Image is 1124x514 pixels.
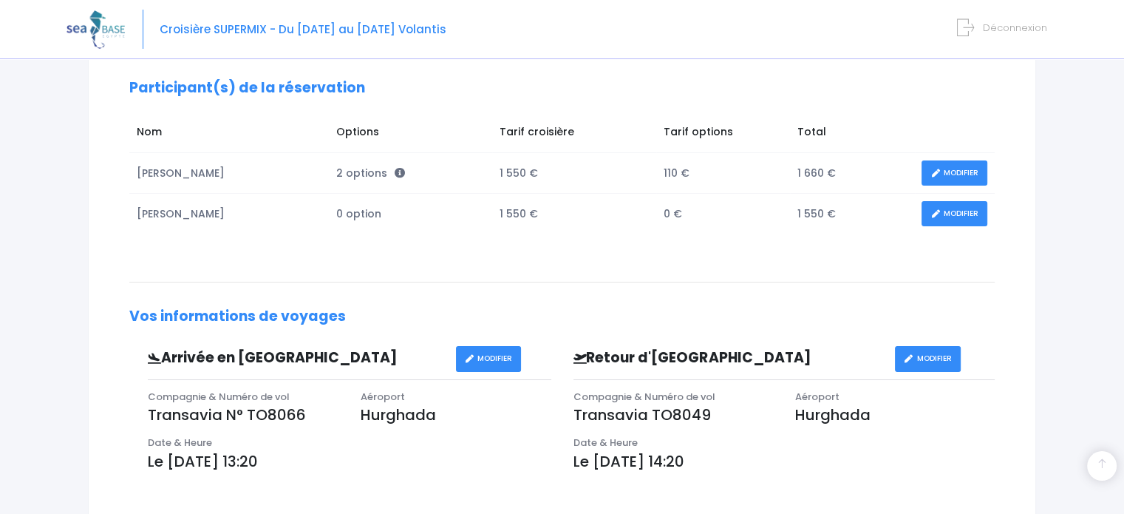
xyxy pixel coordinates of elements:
[148,436,212,450] span: Date & Heure
[361,404,551,426] p: Hurghada
[129,153,329,194] td: [PERSON_NAME]
[336,206,381,221] span: 0 option
[336,166,405,180] span: 2 options
[790,117,914,152] td: Total
[573,436,638,450] span: Date & Heure
[129,308,995,325] h2: Vos informations de voyages
[148,450,551,473] p: Le [DATE] 13:20
[983,21,1047,35] span: Déconnexion
[795,390,839,404] span: Aéroport
[573,404,773,426] p: Transavia TO8049
[573,450,995,473] p: Le [DATE] 14:20
[160,21,446,37] span: Croisière SUPERMIX - Du [DATE] au [DATE] Volantis
[148,390,290,404] span: Compagnie & Numéro de vol
[129,80,995,97] h2: Participant(s) de la réservation
[456,346,522,372] a: MODIFIER
[148,404,338,426] p: Transavia N° TO8066
[361,390,405,404] span: Aéroport
[922,201,987,227] a: MODIFIER
[129,117,329,152] td: Nom
[790,153,914,194] td: 1 660 €
[129,194,329,234] td: [PERSON_NAME]
[137,350,456,367] h3: Arrivée en [GEOGRAPHIC_DATA]
[492,153,656,194] td: 1 550 €
[895,346,961,372] a: MODIFIER
[656,153,790,194] td: 110 €
[562,350,895,367] h3: Retour d'[GEOGRAPHIC_DATA]
[492,194,656,234] td: 1 550 €
[795,404,995,426] p: Hurghada
[790,194,914,234] td: 1 550 €
[329,117,492,152] td: Options
[656,117,790,152] td: Tarif options
[492,117,656,152] td: Tarif croisière
[656,194,790,234] td: 0 €
[922,160,987,186] a: MODIFIER
[573,390,715,404] span: Compagnie & Numéro de vol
